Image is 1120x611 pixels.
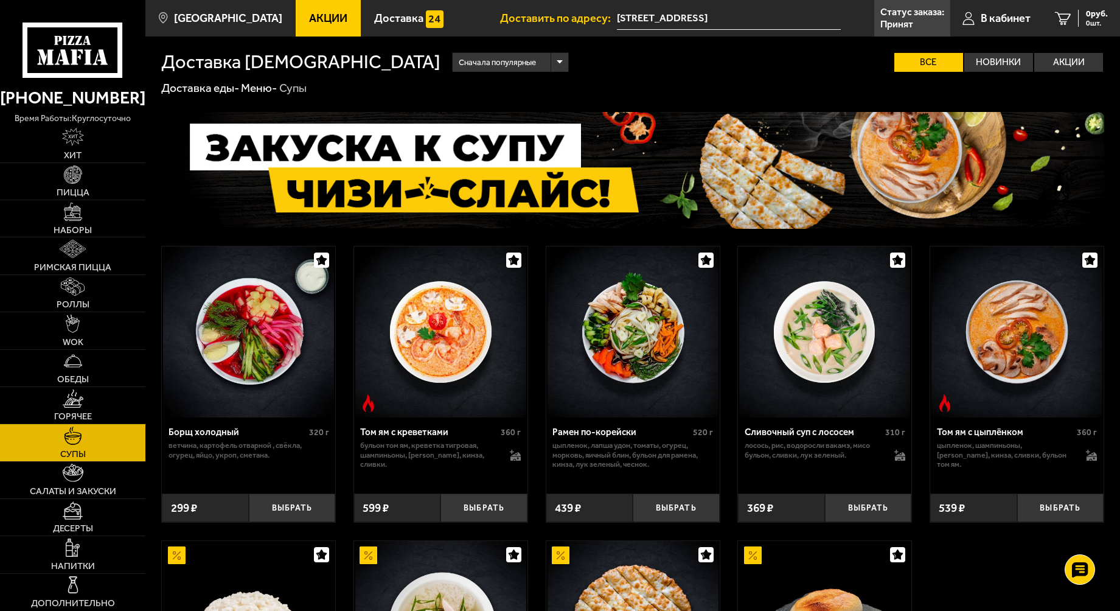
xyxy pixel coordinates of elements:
[1017,494,1104,522] button: Выбрать
[63,338,83,347] span: WOK
[552,441,713,469] p: цыпленок, лапша удон, томаты, огурец, морковь, яичный блин, бульон для рамена, кинза, лук зеленый...
[937,427,1074,438] div: Том ям с цыплёнком
[360,546,377,564] img: Акционный
[738,246,911,417] a: Сливочный суп с лососем
[617,7,841,30] input: Ваш адрес доставки
[34,263,111,272] span: Римская пицца
[241,81,277,95] a: Меню-
[939,502,965,514] span: 539 ₽
[426,10,443,28] img: 15daf4d41897b9f0e9f617042186c801.svg
[546,246,720,417] a: Рамен по-корейски
[169,427,306,438] div: Борщ холодный
[552,427,690,438] div: Рамен по-корейски
[500,13,617,24] span: Доставить по адресу:
[981,13,1031,24] span: В кабинет
[745,427,882,438] div: Сливочный суп с лососем
[633,494,719,522] button: Выбрать
[54,412,92,421] span: Горячее
[548,246,718,417] img: Рамен по-корейски
[459,51,536,73] span: Сначала популярные
[744,546,762,564] img: Акционный
[880,19,913,29] p: Принят
[363,502,389,514] span: 599 ₽
[825,494,911,522] button: Выбрать
[169,441,329,459] p: ветчина, картофель отварной , свёкла, огурец, яйцо, укроп, сметана.
[885,427,905,438] span: 310 г
[501,427,521,438] span: 360 г
[693,427,713,438] span: 520 г
[745,441,883,459] p: лосось, рис, водоросли вакамэ, мисо бульон, сливки, лук зеленый.
[931,246,1102,417] img: Том ям с цыплёнком
[937,441,1075,469] p: цыпленок, шампиньоны, [PERSON_NAME], кинза, сливки, бульон том ям.
[894,53,963,72] label: Все
[374,13,423,24] span: Доставка
[30,487,116,496] span: Салаты и закуски
[440,494,527,522] button: Выбрать
[163,246,334,417] img: Борщ холодный
[57,300,89,309] span: Роллы
[161,53,440,72] h1: Доставка [DEMOGRAPHIC_DATA]
[54,226,92,235] span: Наборы
[279,81,307,96] div: Супы
[552,546,569,564] img: Акционный
[1034,53,1103,72] label: Акции
[360,441,498,469] p: бульон том ям, креветка тигровая, шампиньоны, [PERSON_NAME], кинза, сливки.
[747,502,773,514] span: 369 ₽
[964,53,1033,72] label: Новинки
[168,546,186,564] img: Акционный
[930,246,1104,417] a: Острое блюдоТом ям с цыплёнком
[1086,19,1108,27] span: 0 шт.
[360,394,377,412] img: Острое блюдо
[51,562,95,571] span: Напитки
[354,246,527,417] a: Острое блюдоТом ям с креветками
[64,151,82,160] span: Хит
[249,494,335,522] button: Выбрать
[360,427,498,438] div: Том ям с креветками
[53,524,93,533] span: Десерты
[555,502,581,514] span: 439 ₽
[162,246,335,417] a: Борщ холодный
[1077,427,1097,438] span: 360 г
[174,13,282,24] span: [GEOGRAPHIC_DATA]
[171,502,197,514] span: 299 ₽
[355,246,526,417] img: Том ям с креветками
[880,7,944,17] p: Статус заказа:
[309,13,347,24] span: Акции
[31,599,115,608] span: Дополнительно
[57,188,89,197] span: Пицца
[309,427,329,438] span: 320 г
[936,394,954,412] img: Острое блюдо
[60,450,86,459] span: Супы
[161,81,239,95] a: Доставка еды-
[57,375,89,384] span: Обеды
[1086,10,1108,18] span: 0 руб.
[739,246,910,417] img: Сливочный суп с лососем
